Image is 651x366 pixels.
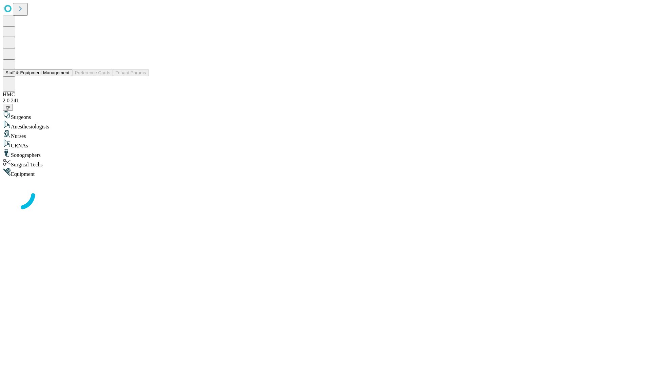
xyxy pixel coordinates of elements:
[3,130,648,139] div: Nurses
[3,104,13,111] button: @
[72,69,113,76] button: Preference Cards
[3,139,648,149] div: CRNAs
[3,69,72,76] button: Staff & Equipment Management
[3,168,648,177] div: Equipment
[3,111,648,120] div: Surgeons
[5,105,10,110] span: @
[3,158,648,168] div: Surgical Techs
[3,149,648,158] div: Sonographers
[3,91,648,98] div: HMC
[3,120,648,130] div: Anesthesiologists
[113,69,149,76] button: Tenant Params
[3,98,648,104] div: 2.0.241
